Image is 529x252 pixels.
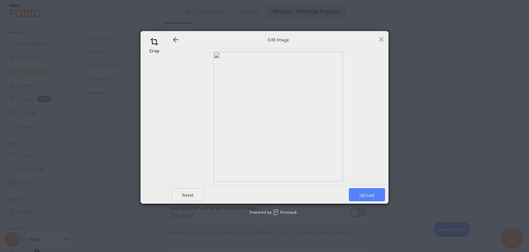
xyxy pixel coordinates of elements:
div: Crop [142,33,166,57]
span: Upload [349,188,385,201]
span: Reset [172,188,205,201]
div: Powered by Filestack [232,204,297,221]
div: Go back [172,36,180,44]
span: Edit Image [209,36,347,42]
